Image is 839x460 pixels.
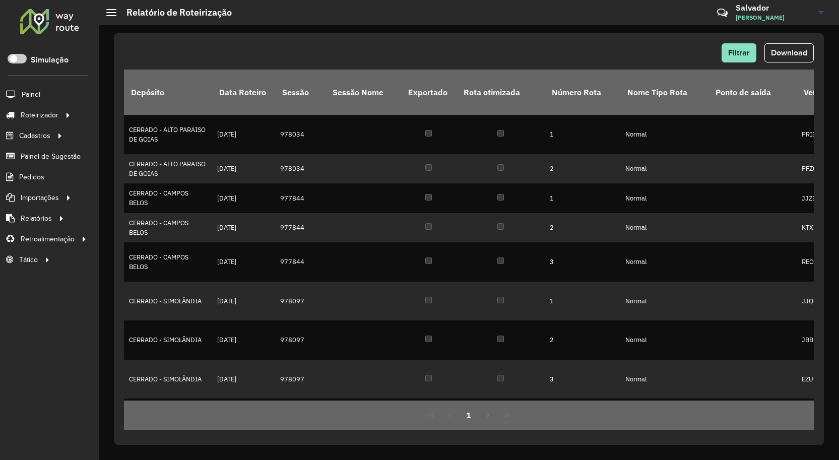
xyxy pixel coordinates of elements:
[545,360,620,399] td: 3
[275,70,326,115] th: Sessão
[22,89,40,100] span: Painel
[19,130,50,141] span: Cadastros
[275,183,326,213] td: 977844
[212,213,275,242] td: [DATE]
[728,48,750,57] span: Filtrar
[545,320,620,360] td: 2
[212,115,275,154] td: [DATE]
[545,213,620,242] td: 2
[401,70,457,115] th: Exportado
[620,399,708,418] td: Normal
[212,242,275,282] td: [DATE]
[545,115,620,154] td: 1
[124,213,212,242] td: CERRADO - CAMPOS BELOS
[19,254,38,265] span: Tático
[764,43,814,62] button: Download
[275,399,326,418] td: 978097
[21,151,81,162] span: Painel de Sugestão
[722,43,756,62] button: Filtrar
[275,154,326,183] td: 978034
[124,154,212,183] td: CERRADO - ALTO PARAISO DE GOIAS
[212,183,275,213] td: [DATE]
[620,70,708,115] th: Nome Tipo Rota
[620,154,708,183] td: Normal
[124,183,212,213] td: CERRADO - CAMPOS BELOS
[545,242,620,282] td: 3
[457,70,545,115] th: Rota otimizada
[212,282,275,321] td: [DATE]
[124,242,212,282] td: CERRADO - CAMPOS BELOS
[771,48,807,57] span: Download
[620,183,708,213] td: Normal
[620,320,708,360] td: Normal
[275,242,326,282] td: 977844
[116,7,232,18] h2: Relatório de Roteirização
[124,70,212,115] th: Depósito
[620,282,708,321] td: Normal
[31,54,69,66] label: Simulação
[736,3,811,13] h3: Salvador
[124,282,212,321] td: CERRADO - SIMOLÂNDIA
[460,406,479,425] button: 1
[736,13,811,22] span: [PERSON_NAME]
[620,242,708,282] td: Normal
[545,399,620,418] td: 4
[19,172,44,182] span: Pedidos
[712,2,733,24] a: Contato Rápido
[620,115,708,154] td: Normal
[708,70,797,115] th: Ponto de saída
[545,70,620,115] th: Número Rota
[275,282,326,321] td: 978097
[275,115,326,154] td: 978034
[545,282,620,321] td: 1
[124,399,212,418] td: CERRADO - SIMOLÂNDIA
[275,360,326,399] td: 978097
[212,320,275,360] td: [DATE]
[275,320,326,360] td: 978097
[275,213,326,242] td: 977844
[545,183,620,213] td: 1
[620,213,708,242] td: Normal
[212,399,275,418] td: [DATE]
[620,360,708,399] td: Normal
[545,154,620,183] td: 2
[21,192,59,203] span: Importações
[212,154,275,183] td: [DATE]
[21,234,75,244] span: Retroalimentação
[124,360,212,399] td: CERRADO - SIMOLÂNDIA
[212,70,275,115] th: Data Roteiro
[21,213,52,224] span: Relatórios
[212,360,275,399] td: [DATE]
[326,70,401,115] th: Sessão Nome
[124,115,212,154] td: CERRADO - ALTO PARAISO DE GOIAS
[21,110,58,120] span: Roteirizador
[124,320,212,360] td: CERRADO - SIMOLÂNDIA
